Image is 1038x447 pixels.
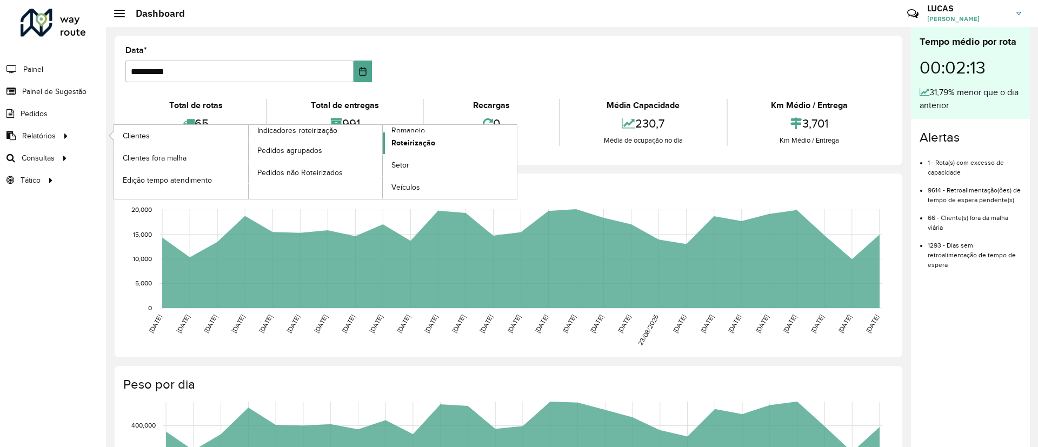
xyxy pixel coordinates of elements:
[257,167,343,178] span: Pedidos não Roteirizados
[257,125,337,136] span: Indicadores roteirização
[383,155,517,176] a: Setor
[22,152,55,164] span: Consultas
[249,162,383,183] a: Pedidos não Roteirizados
[699,313,715,334] text: [DATE]
[391,182,420,193] span: Veículos
[123,152,187,164] span: Clientes fora malha
[423,313,439,334] text: [DATE]
[671,313,687,334] text: [DATE]
[22,130,56,142] span: Relatórios
[534,313,549,334] text: [DATE]
[354,61,372,82] button: Choose Date
[21,175,41,186] span: Tático
[313,313,329,334] text: [DATE]
[928,205,1021,232] li: 66 - Cliente(s) fora da malha viária
[203,313,218,334] text: [DATE]
[391,125,425,136] span: Romaneio
[21,108,48,119] span: Pedidos
[114,125,383,199] a: Indicadores roteirização
[396,313,411,334] text: [DATE]
[506,313,522,334] text: [DATE]
[727,313,742,334] text: [DATE]
[920,86,1021,112] div: 31,79% menor que o dia anterior
[135,280,152,287] text: 5,000
[123,175,212,186] span: Edição tempo atendimento
[123,130,150,142] span: Clientes
[341,313,356,334] text: [DATE]
[148,304,152,311] text: 0
[920,49,1021,86] div: 00:02:13
[920,35,1021,49] div: Tempo médio por rota
[427,112,556,135] div: 0
[383,177,517,198] a: Veículos
[133,255,152,262] text: 10,000
[391,137,435,149] span: Roteirização
[230,313,246,334] text: [DATE]
[128,112,263,135] div: 65
[730,135,889,146] div: Km Médio / Entrega
[125,44,147,57] label: Data
[128,99,263,112] div: Total de rotas
[589,313,604,334] text: [DATE]
[249,125,517,199] a: Romaneio
[928,150,1021,177] li: 1 - Rota(s) com excesso de capacidade
[563,112,723,135] div: 230,7
[148,313,163,334] text: [DATE]
[730,112,889,135] div: 3,701
[901,2,924,25] a: Contato Rápido
[270,112,420,135] div: 991
[249,139,383,161] a: Pedidos agrupados
[782,313,797,334] text: [DATE]
[927,3,1008,14] h3: LUCAS
[730,99,889,112] div: Km Médio / Entrega
[809,313,825,334] text: [DATE]
[636,313,660,347] text: 23/08/2025
[133,231,152,238] text: 15,000
[920,130,1021,145] h4: Alertas
[114,147,248,169] a: Clientes fora malha
[451,313,467,334] text: [DATE]
[22,86,86,97] span: Painel de Sugestão
[928,232,1021,270] li: 1293 - Dias sem retroalimentação de tempo de espera
[391,159,409,171] span: Setor
[383,132,517,154] a: Roteirização
[478,313,494,334] text: [DATE]
[864,313,880,334] text: [DATE]
[927,14,1008,24] span: [PERSON_NAME]
[258,313,274,334] text: [DATE]
[616,313,632,334] text: [DATE]
[114,125,248,146] a: Clientes
[257,145,322,156] span: Pedidos agrupados
[131,422,156,429] text: 400,000
[837,313,853,334] text: [DATE]
[114,169,248,191] a: Edição tempo atendimento
[175,313,191,334] text: [DATE]
[285,313,301,334] text: [DATE]
[563,99,723,112] div: Média Capacidade
[123,377,891,392] h4: Peso por dia
[754,313,770,334] text: [DATE]
[561,313,577,334] text: [DATE]
[125,8,185,19] h2: Dashboard
[23,64,43,75] span: Painel
[131,206,152,214] text: 20,000
[270,99,420,112] div: Total de entregas
[427,99,556,112] div: Recargas
[563,135,723,146] div: Média de ocupação no dia
[928,177,1021,205] li: 9614 - Retroalimentação(ões) de tempo de espera pendente(s)
[368,313,384,334] text: [DATE]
